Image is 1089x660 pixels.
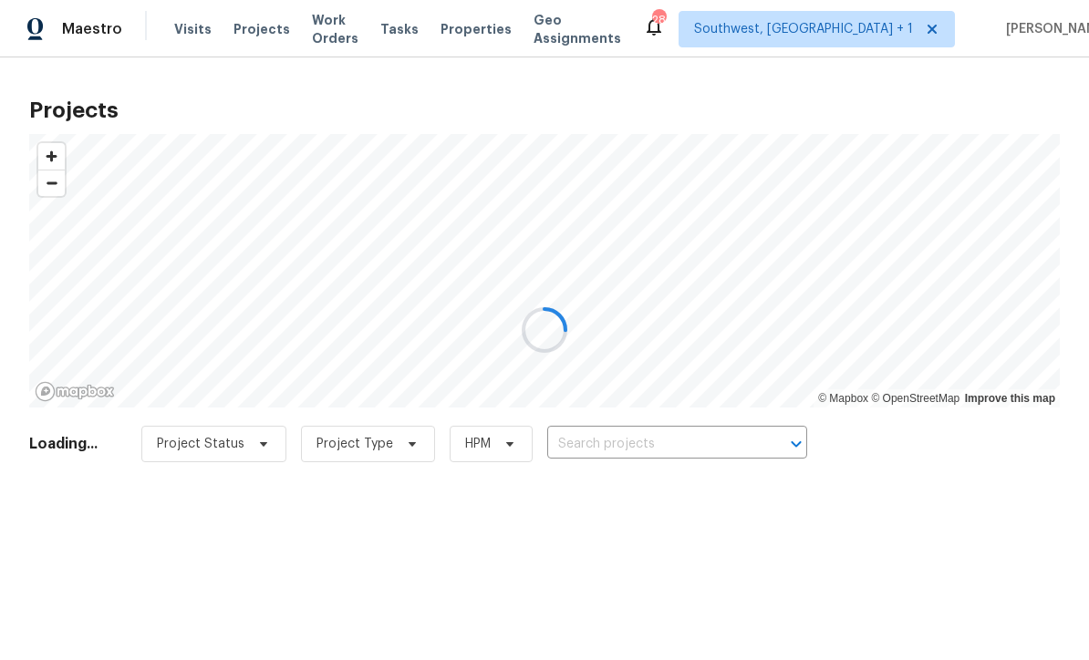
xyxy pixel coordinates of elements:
a: Improve this map [965,392,1055,405]
span: Zoom out [38,170,65,196]
div: 28 [652,11,665,29]
button: Zoom in [38,143,65,170]
button: Zoom out [38,170,65,196]
a: OpenStreetMap [871,392,959,405]
a: Mapbox homepage [35,381,115,402]
a: Mapbox [818,392,868,405]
